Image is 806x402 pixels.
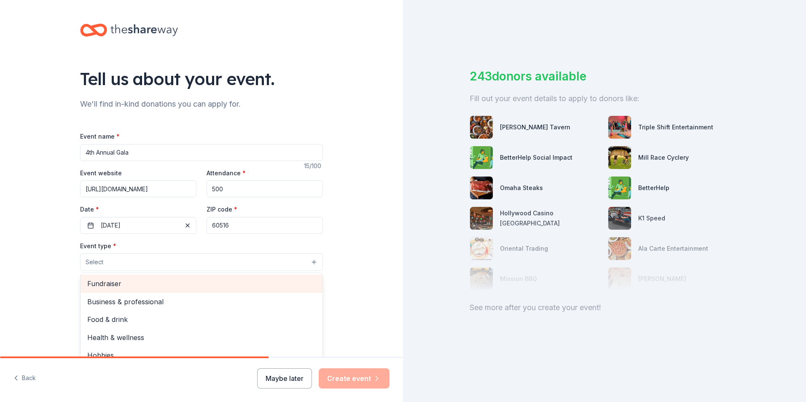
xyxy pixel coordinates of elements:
button: Select [80,253,323,271]
span: Business & professional [87,296,316,307]
span: Health & wellness [87,332,316,343]
span: Hobbies [87,350,316,361]
span: Fundraiser [87,278,316,289]
span: Select [86,257,103,267]
span: Food & drink [87,314,316,325]
div: Select [80,273,323,374]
